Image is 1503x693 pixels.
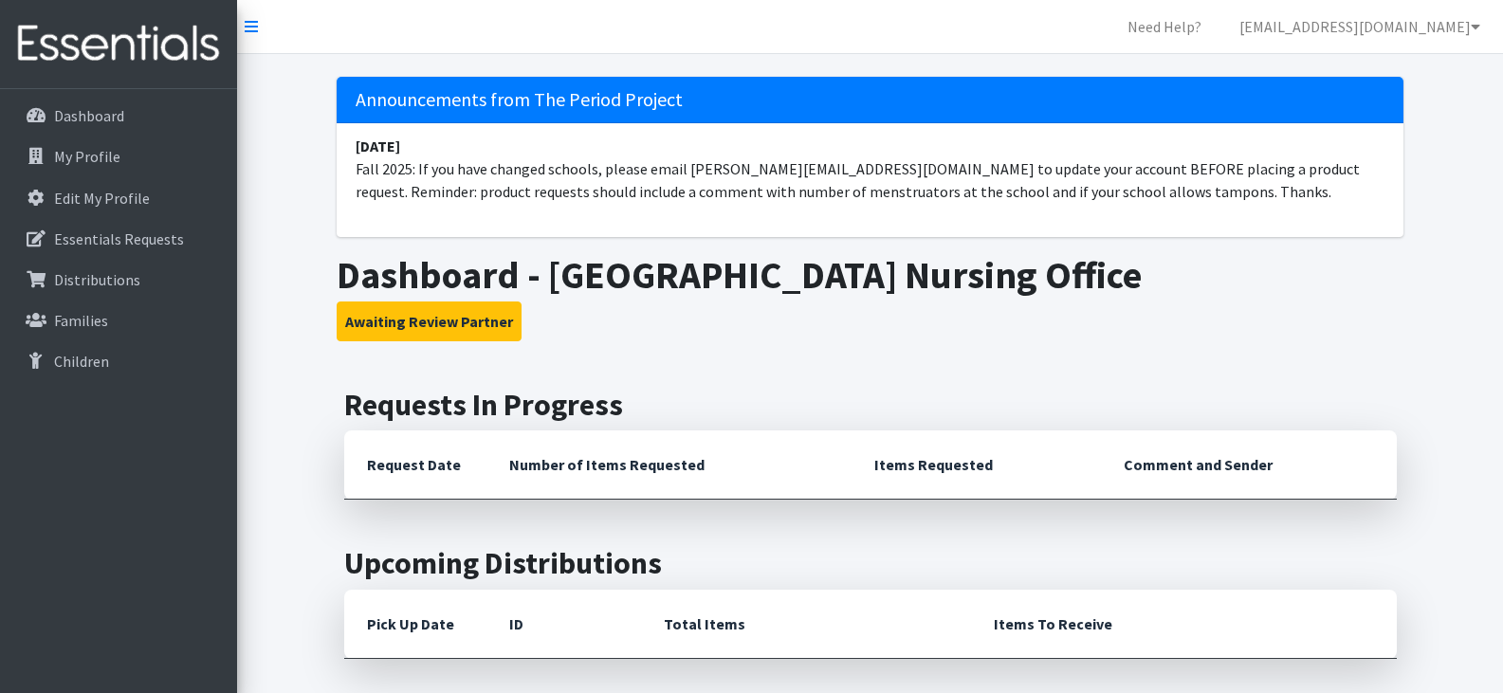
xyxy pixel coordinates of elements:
[344,545,1397,581] h2: Upcoming Distributions
[1112,8,1217,46] a: Need Help?
[486,590,641,659] th: ID
[971,590,1397,659] th: Items To Receive
[1224,8,1495,46] a: [EMAIL_ADDRESS][DOMAIN_NAME]
[54,189,150,208] p: Edit My Profile
[356,137,400,155] strong: [DATE]
[8,12,229,76] img: HumanEssentials
[641,590,971,659] th: Total Items
[8,179,229,217] a: Edit My Profile
[8,97,229,135] a: Dashboard
[8,261,229,299] a: Distributions
[54,270,140,289] p: Distributions
[344,430,486,500] th: Request Date
[486,430,852,500] th: Number of Items Requested
[8,137,229,175] a: My Profile
[54,229,184,248] p: Essentials Requests
[337,252,1403,298] h1: Dashboard - [GEOGRAPHIC_DATA] Nursing Office
[1101,430,1396,500] th: Comment and Sender
[344,590,486,659] th: Pick Up Date
[337,301,522,341] button: Awaiting Review Partner
[54,147,120,166] p: My Profile
[54,352,109,371] p: Children
[337,77,1403,123] h5: Announcements from The Period Project
[8,301,229,339] a: Families
[852,430,1101,500] th: Items Requested
[337,123,1403,214] li: Fall 2025: If you have changed schools, please email [PERSON_NAME][EMAIL_ADDRESS][DOMAIN_NAME] to...
[54,106,124,125] p: Dashboard
[344,387,1397,423] h2: Requests In Progress
[8,220,229,258] a: Essentials Requests
[54,311,108,330] p: Families
[8,342,229,380] a: Children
